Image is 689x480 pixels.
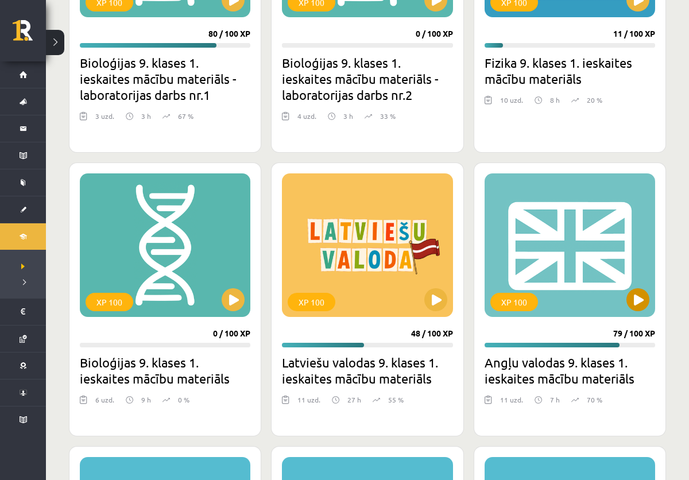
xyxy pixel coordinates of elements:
[95,394,114,412] div: 6 uzd.
[485,55,655,87] h2: Fizika 9. klases 1. ieskaites mācību materiāls
[282,55,452,103] h2: Bioloģijas 9. klases 1. ieskaites mācību materiāls - laboratorijas darbs nr.2
[380,111,396,121] p: 33 %
[80,354,250,386] h2: Bioloģijas 9. klases 1. ieskaites mācību materiāls
[95,111,114,128] div: 3 uzd.
[141,394,151,405] p: 9 h
[86,293,133,311] div: XP 100
[178,394,189,405] p: 0 %
[178,111,193,121] p: 67 %
[141,111,151,121] p: 3 h
[288,293,335,311] div: XP 100
[550,95,560,105] p: 8 h
[80,55,250,103] h2: Bioloģijas 9. klases 1. ieskaites mācību materiāls - laboratorijas darbs nr.1
[388,394,404,405] p: 55 %
[550,394,560,405] p: 7 h
[282,354,452,386] h2: Latviešu valodas 9. klases 1. ieskaites mācību materiāls
[587,95,602,105] p: 20 %
[297,111,316,128] div: 4 uzd.
[587,394,602,405] p: 70 %
[297,394,320,412] div: 11 uzd.
[500,394,523,412] div: 11 uzd.
[490,293,538,311] div: XP 100
[13,20,46,49] a: Rīgas 1. Tālmācības vidusskola
[347,394,361,405] p: 27 h
[485,354,655,386] h2: Angļu valodas 9. klases 1. ieskaites mācību materiāls
[343,111,353,121] p: 3 h
[500,95,523,112] div: 10 uzd.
